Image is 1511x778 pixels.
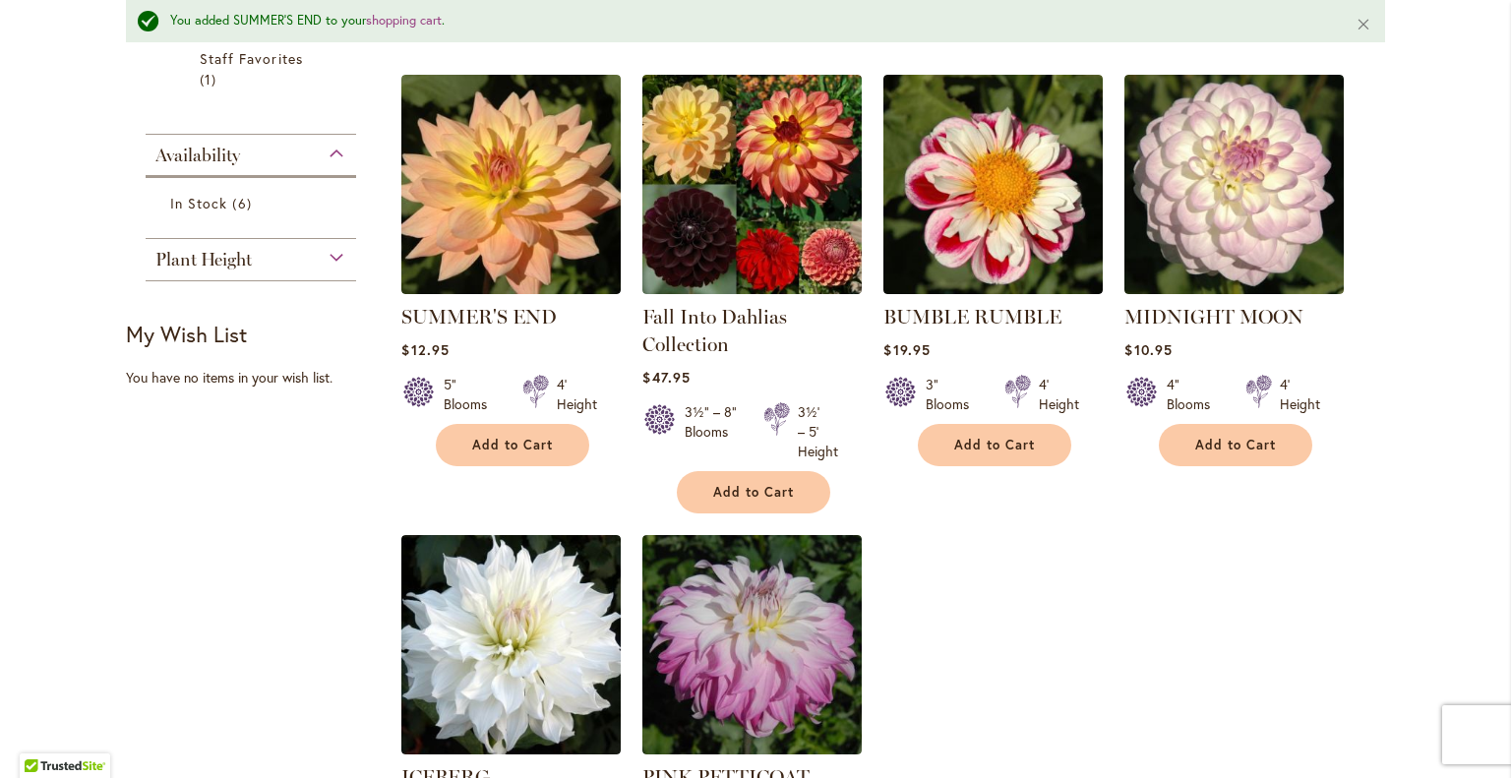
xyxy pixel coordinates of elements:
[401,279,621,298] a: SUMMER'S END
[1159,424,1312,466] button: Add to Cart
[401,740,621,758] a: ICEBERG
[1167,375,1222,414] div: 4" Blooms
[1039,375,1079,414] div: 4' Height
[642,305,787,356] a: Fall Into Dahlias Collection
[155,145,240,166] span: Availability
[1124,75,1344,294] img: MIDNIGHT MOON
[677,471,830,513] button: Add to Cart
[1124,305,1303,329] a: MIDNIGHT MOON
[170,193,336,213] a: In Stock 6
[170,194,227,212] span: In Stock
[1124,340,1172,359] span: $10.95
[883,75,1103,294] img: BUMBLE RUMBLE
[685,402,740,461] div: 3½" – 8" Blooms
[436,424,589,466] button: Add to Cart
[883,279,1103,298] a: BUMBLE RUMBLE
[200,69,221,90] span: 1
[444,375,499,414] div: 5" Blooms
[954,437,1035,453] span: Add to Cart
[918,424,1071,466] button: Add to Cart
[401,535,621,754] img: ICEBERG
[798,402,838,461] div: 3½' – 5' Height
[883,305,1061,329] a: BUMBLE RUMBLE
[642,279,862,298] a: Fall Into Dahlias Collection
[170,12,1326,30] div: You added SUMMER'S END to your .
[713,484,794,501] span: Add to Cart
[472,437,553,453] span: Add to Cart
[401,75,621,294] img: SUMMER'S END
[232,193,256,213] span: 6
[926,375,981,414] div: 3" Blooms
[126,368,389,388] div: You have no items in your wish list.
[1280,375,1320,414] div: 4' Height
[883,340,930,359] span: $19.95
[401,305,557,329] a: SUMMER'S END
[642,75,862,294] img: Fall Into Dahlias Collection
[155,249,252,270] span: Plant Height
[15,708,70,763] iframe: Launch Accessibility Center
[200,49,303,68] span: Staff Favorites
[1124,279,1344,298] a: MIDNIGHT MOON
[126,320,247,348] strong: My Wish List
[200,48,307,90] a: Staff Favorites
[557,375,597,414] div: 4' Height
[642,740,862,758] a: Pink Petticoat
[1195,437,1276,453] span: Add to Cart
[401,340,449,359] span: $12.95
[642,368,690,387] span: $47.95
[642,535,862,754] img: Pink Petticoat
[366,12,442,29] a: shopping cart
